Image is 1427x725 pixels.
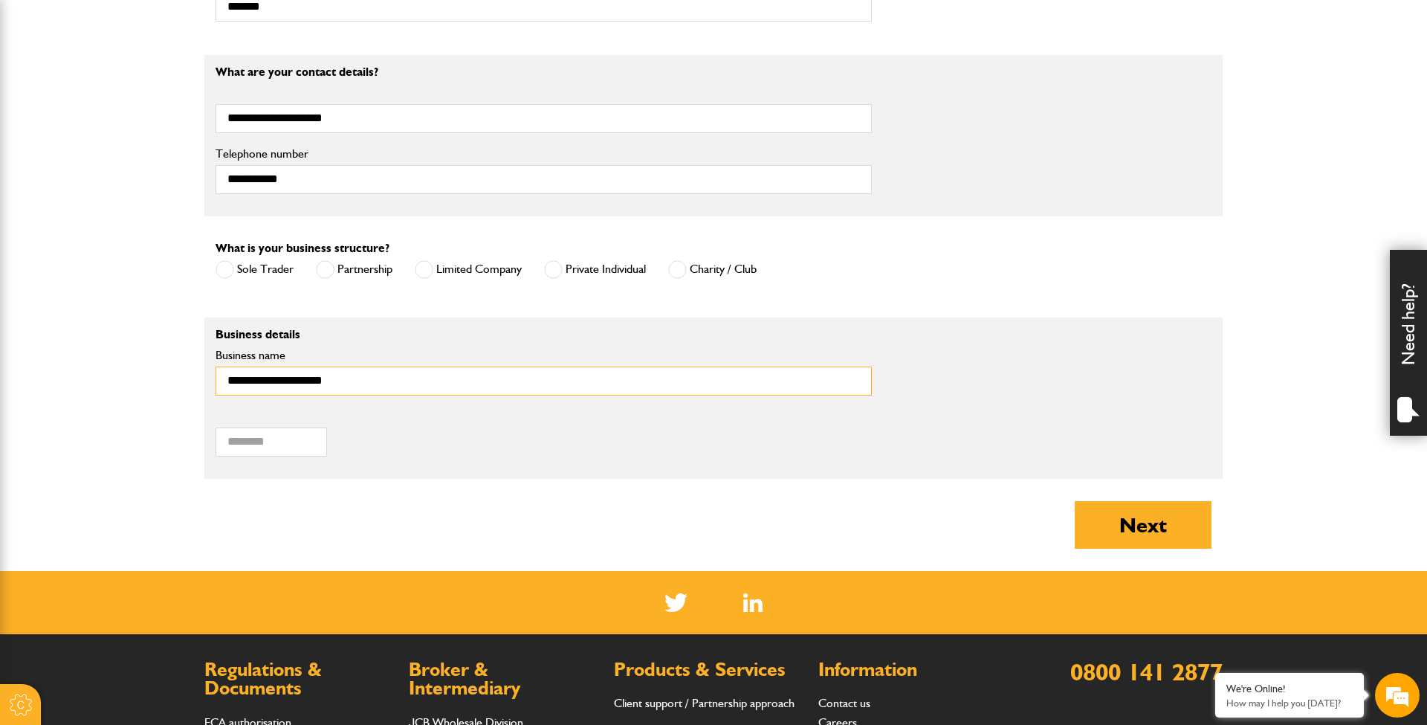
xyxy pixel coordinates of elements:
label: Business name [216,349,872,361]
div: Need help? [1390,250,1427,436]
textarea: Type your message and hit 'Enter' [19,269,271,445]
div: Chat with us now [77,83,250,103]
h2: Broker & Intermediary [409,660,598,698]
h2: Products & Services [614,660,803,680]
div: Minimize live chat window [244,7,279,43]
a: 0800 141 2877 [1070,657,1223,686]
img: Twitter [664,593,687,612]
input: Enter your last name [19,138,271,170]
h2: Information [818,660,1008,680]
input: Enter your email address [19,181,271,214]
a: Contact us [818,696,870,710]
label: Partnership [316,260,392,279]
input: Enter your phone number [19,225,271,258]
h2: Regulations & Documents [204,660,394,698]
p: How may I help you today? [1226,697,1353,709]
label: What is your business structure? [216,242,389,254]
div: We're Online! [1226,683,1353,695]
label: Charity / Club [668,260,757,279]
label: Telephone number [216,148,872,160]
img: d_20077148190_company_1631870298795_20077148190 [25,83,62,103]
em: Start Chat [202,458,270,478]
label: Private Individual [544,260,646,279]
p: What are your contact details? [216,66,872,78]
label: Limited Company [415,260,522,279]
a: Client support / Partnership approach [614,696,795,710]
label: Sole Trader [216,260,294,279]
img: Linked In [743,593,763,612]
button: Next [1075,501,1211,549]
a: LinkedIn [743,593,763,612]
p: Business details [216,329,872,341]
